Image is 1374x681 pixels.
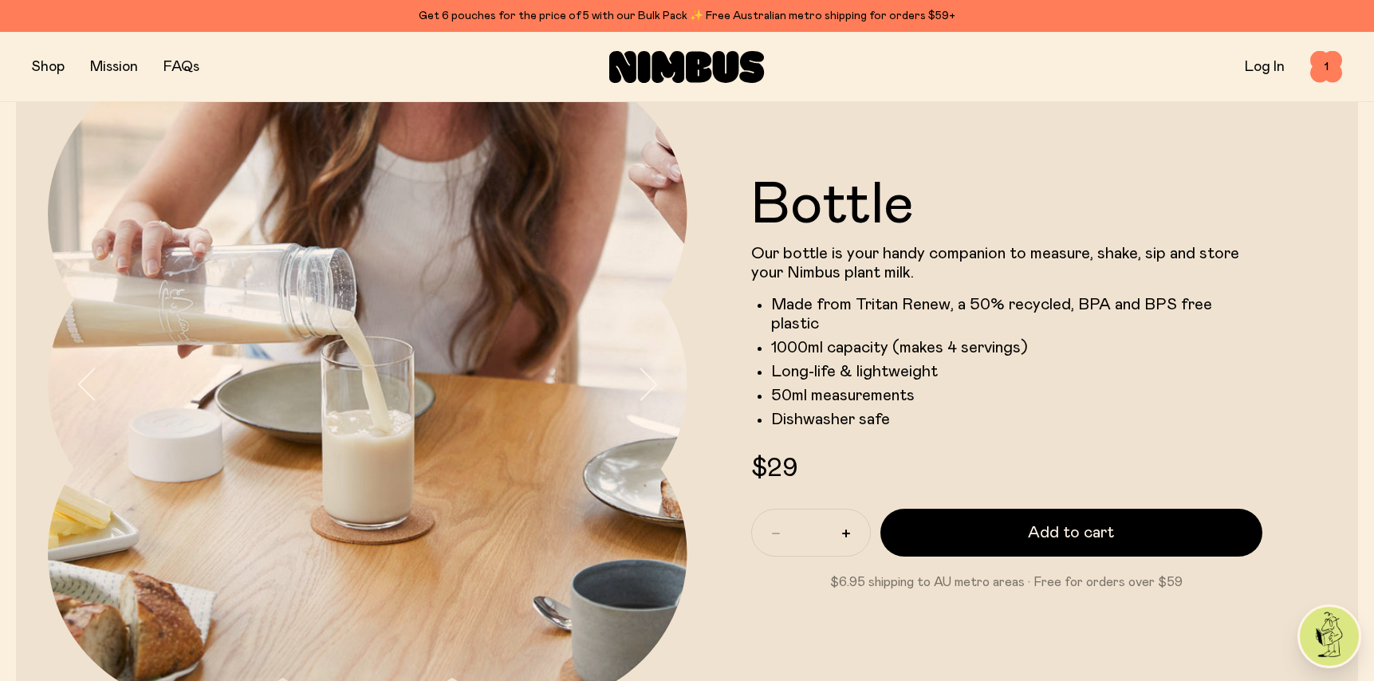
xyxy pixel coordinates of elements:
[1300,607,1359,666] img: agent
[771,295,1263,333] li: Made from Tritan Renew, a 50% recycled, BPA and BPS free plastic
[771,386,1263,405] li: 50ml measurements
[771,410,1263,429] li: Dishwasher safe
[771,338,1263,357] li: 1000ml capacity (makes 4 servings)
[751,456,797,482] span: $29
[771,362,1263,381] li: Long-life & lightweight
[32,6,1342,26] div: Get 6 pouches for the price of 5 with our Bulk Pack ✨ Free Australian metro shipping for orders $59+
[90,60,138,74] a: Mission
[751,244,1263,282] p: Our bottle is your handy companion to measure, shake, sip and store your Nimbus plant milk.
[163,60,199,74] a: FAQs
[1245,60,1285,74] a: Log In
[751,177,1263,234] h1: Bottle
[880,509,1263,557] button: Add to cart
[751,573,1263,592] p: $6.95 shipping to AU metro areas · Free for orders over $59
[1310,51,1342,83] button: 1
[1028,522,1114,544] span: Add to cart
